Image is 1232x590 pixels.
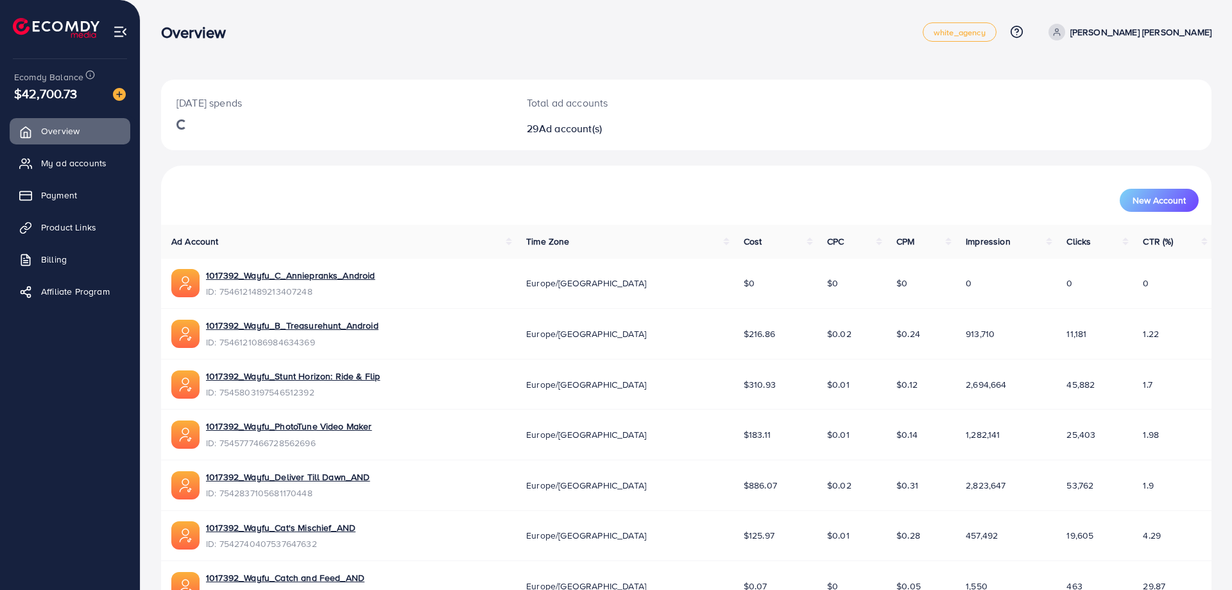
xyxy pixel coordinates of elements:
span: $310.93 [744,378,776,391]
span: Europe/[GEOGRAPHIC_DATA] [526,479,646,492]
span: $0.24 [896,327,920,340]
span: ID: 7545803197546512392 [206,386,380,399]
span: $0.01 [827,529,850,542]
span: $42,700.73 [14,84,78,103]
span: Europe/[GEOGRAPHIC_DATA] [526,529,646,542]
span: Europe/[GEOGRAPHIC_DATA] [526,327,646,340]
img: logo [13,18,99,38]
span: 2,823,647 [966,479,1005,492]
a: Billing [10,247,130,272]
span: Europe/[GEOGRAPHIC_DATA] [526,378,646,391]
span: $216.86 [744,327,775,340]
span: 4.29 [1143,529,1161,542]
span: $183.11 [744,428,771,441]
span: Clicks [1066,235,1091,248]
span: ID: 7546121489213407248 [206,285,375,298]
span: 45,882 [1066,378,1095,391]
span: $125.97 [744,529,774,542]
a: Product Links [10,214,130,240]
img: ic-ads-acc.e4c84228.svg [171,370,200,399]
a: 1017392_Wayfu_Catch and Feed_AND [206,571,364,584]
span: Product Links [41,221,96,234]
a: Payment [10,182,130,208]
p: [PERSON_NAME] [PERSON_NAME] [1070,24,1211,40]
span: 0 [1066,277,1072,290]
span: 11,181 [1066,327,1086,340]
span: 1.22 [1143,327,1159,340]
a: My ad accounts [10,150,130,176]
span: 53,762 [1066,479,1093,492]
span: My ad accounts [41,157,107,169]
span: $0.14 [896,428,918,441]
span: Ecomdy Balance [14,71,83,83]
a: 1017392_Wayfu_Stunt Horizon: Ride & Flip [206,370,380,383]
img: ic-ads-acc.e4c84228.svg [171,269,200,297]
span: $0 [827,277,838,290]
span: $0.02 [827,327,851,340]
span: 1.9 [1143,479,1153,492]
span: New Account [1133,196,1186,205]
span: Ad account(s) [539,121,602,135]
span: $0.31 [896,479,918,492]
a: 1017392_Wayfu_B_Treasurehunt_Android [206,319,379,332]
span: 19,605 [1066,529,1093,542]
img: ic-ads-acc.e4c84228.svg [171,421,200,449]
span: Affiliate Program [41,285,110,298]
span: Europe/[GEOGRAPHIC_DATA] [526,428,646,441]
a: Affiliate Program [10,279,130,304]
span: CPM [896,235,914,248]
span: 457,492 [966,529,998,542]
span: 25,403 [1066,428,1095,441]
span: 2,694,664 [966,378,1006,391]
span: $0.01 [827,428,850,441]
span: Impression [966,235,1011,248]
span: $0.28 [896,529,920,542]
img: ic-ads-acc.e4c84228.svg [171,521,200,550]
span: Europe/[GEOGRAPHIC_DATA] [526,277,646,290]
a: 1017392_Wayfu_Cat's Mischief_AND [206,521,355,534]
a: [PERSON_NAME] [PERSON_NAME] [1043,24,1211,40]
span: Cost [744,235,762,248]
img: menu [113,24,128,39]
span: 0 [966,277,971,290]
img: image [113,88,126,101]
span: CTR (%) [1143,235,1173,248]
button: New Account [1120,189,1199,212]
span: 1,282,141 [966,428,1000,441]
span: 1.98 [1143,428,1159,441]
span: Billing [41,253,67,266]
a: white_agency [923,22,997,42]
span: $886.07 [744,479,777,492]
span: $0 [896,277,907,290]
span: $0 [744,277,755,290]
span: ID: 7542740407537647632 [206,537,355,550]
img: ic-ads-acc.e4c84228.svg [171,471,200,499]
span: Time Zone [526,235,569,248]
span: ID: 7545777466728562696 [206,437,372,449]
a: Overview [10,118,130,144]
a: 1017392_Wayfu_C_Anniepranks_Android [206,269,375,282]
span: 1.7 [1143,378,1152,391]
span: ID: 7546121086984634369 [206,336,379,349]
span: white_agency [934,28,986,37]
p: [DATE] spends [176,95,496,110]
p: Total ad accounts [527,95,758,110]
span: 913,710 [966,327,995,340]
a: 1017392_Wayfu_Deliver Till Dawn_AND [206,471,370,483]
span: 0 [1143,277,1149,290]
span: $0.01 [827,378,850,391]
span: $0.02 [827,479,851,492]
span: CPC [827,235,844,248]
h2: 29 [527,123,758,135]
a: 1017392_Wayfu_PhotoTune Video Maker [206,420,372,433]
h3: Overview [161,23,236,42]
span: $0.12 [896,378,918,391]
span: Payment [41,189,77,202]
img: ic-ads-acc.e4c84228.svg [171,320,200,348]
span: Overview [41,125,80,137]
span: ID: 7542837105681170448 [206,487,370,499]
span: Ad Account [171,235,219,248]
